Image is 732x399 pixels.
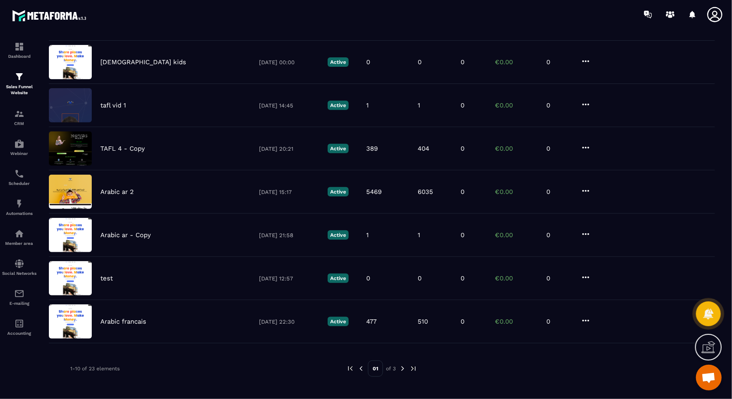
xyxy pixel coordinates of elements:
[2,151,36,156] p: Webinar
[357,365,365,372] img: prev
[2,241,36,246] p: Member area
[495,58,538,66] p: €0.00
[49,131,92,166] img: image
[2,192,36,222] a: automationsautomationsAutomations
[461,274,464,282] p: 0
[368,360,383,377] p: 01
[49,218,92,252] img: image
[100,101,126,109] p: tafl vid 1
[259,102,319,109] p: [DATE] 14:45
[386,365,396,372] p: of 3
[546,101,572,109] p: 0
[2,301,36,306] p: E-mailing
[49,261,92,295] img: image
[14,139,24,149] img: automations
[259,59,319,66] p: [DATE] 00:00
[259,232,319,238] p: [DATE] 21:58
[49,304,92,339] img: image
[346,365,354,372] img: prev
[366,318,377,325] p: 477
[418,58,422,66] p: 0
[328,144,349,153] p: Active
[100,231,151,239] p: Arabic ar - Copy
[2,312,36,342] a: accountantaccountantAccounting
[696,365,722,390] div: Ouvrir le chat
[49,175,92,209] img: image
[2,102,36,132] a: formationformationCRM
[418,274,422,282] p: 0
[259,146,319,152] p: [DATE] 20:21
[328,101,349,110] p: Active
[14,199,24,209] img: automations
[12,8,89,24] img: logo
[2,132,36,162] a: automationsautomationsWebinar
[366,58,370,66] p: 0
[418,188,433,196] p: 6035
[2,162,36,192] a: schedulerschedulerScheduler
[495,274,538,282] p: €0.00
[2,252,36,282] a: social-networksocial-networkSocial Networks
[2,84,36,96] p: Sales Funnel Website
[14,289,24,299] img: email
[546,58,572,66] p: 0
[495,231,538,239] p: €0.00
[328,187,349,197] p: Active
[2,54,36,59] p: Dashboard
[366,145,378,152] p: 389
[259,319,319,325] p: [DATE] 22:30
[366,231,369,239] p: 1
[328,230,349,240] p: Active
[546,274,572,282] p: 0
[366,274,370,282] p: 0
[328,274,349,283] p: Active
[2,282,36,312] a: emailemailE-mailing
[2,271,36,276] p: Social Networks
[259,275,319,282] p: [DATE] 12:57
[418,231,420,239] p: 1
[49,45,92,79] img: image
[461,101,464,109] p: 0
[461,188,464,196] p: 0
[14,71,24,82] img: formation
[2,331,36,336] p: Accounting
[14,229,24,239] img: automations
[366,188,382,196] p: 5469
[546,145,572,152] p: 0
[495,145,538,152] p: €0.00
[461,318,464,325] p: 0
[399,365,407,372] img: next
[2,121,36,126] p: CRM
[495,318,538,325] p: €0.00
[461,231,464,239] p: 0
[2,35,36,65] a: formationformationDashboard
[461,145,464,152] p: 0
[328,57,349,67] p: Active
[100,188,134,196] p: Arabic ar 2
[100,145,145,152] p: TAFL 4 - Copy
[418,318,428,325] p: 510
[2,65,36,102] a: formationformationSales Funnel Website
[2,211,36,216] p: Automations
[495,101,538,109] p: €0.00
[14,169,24,179] img: scheduler
[418,145,429,152] p: 404
[546,188,572,196] p: 0
[2,222,36,252] a: automationsautomationsMember area
[495,188,538,196] p: €0.00
[418,101,420,109] p: 1
[100,58,186,66] p: [DEMOGRAPHIC_DATA] kids
[70,366,120,372] p: 1-10 of 23 elements
[328,317,349,326] p: Active
[546,231,572,239] p: 0
[100,274,113,282] p: test
[410,365,417,372] img: next
[14,109,24,119] img: formation
[14,319,24,329] img: accountant
[2,181,36,186] p: Scheduler
[14,42,24,52] img: formation
[14,259,24,269] img: social-network
[546,318,572,325] p: 0
[461,58,464,66] p: 0
[259,189,319,195] p: [DATE] 15:17
[366,101,369,109] p: 1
